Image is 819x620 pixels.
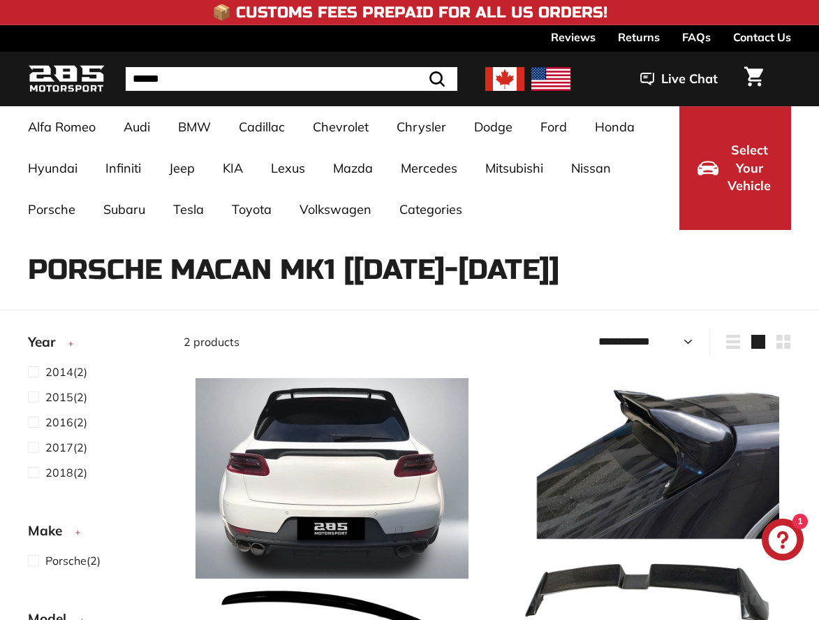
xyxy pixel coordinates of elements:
[45,439,87,456] span: (2)
[679,106,791,230] button: Select Your Vehicle
[45,415,73,429] span: 2016
[110,106,164,147] a: Audi
[299,106,383,147] a: Chevrolet
[14,106,110,147] a: Alfa Romeo
[218,189,286,230] a: Toyota
[257,147,319,189] a: Lexus
[45,466,73,480] span: 2018
[557,147,625,189] a: Nissan
[91,147,155,189] a: Infiniti
[45,464,87,481] span: (2)
[526,106,581,147] a: Ford
[155,147,209,189] a: Jeep
[225,106,299,147] a: Cadillac
[551,25,596,49] a: Reviews
[45,390,73,404] span: 2015
[385,189,476,230] a: Categories
[28,254,791,285] h1: Porsche Macan Mk1 [[DATE]-[DATE]]
[725,141,773,195] span: Select Your Vehicle
[736,55,772,103] a: Cart
[45,389,87,405] span: (2)
[45,414,87,431] span: (2)
[387,147,471,189] a: Mercedes
[45,554,87,568] span: Porsche
[682,25,711,49] a: FAQs
[661,70,718,88] span: Live Chat
[164,106,225,147] a: BMW
[28,328,161,363] button: Year
[45,365,73,379] span: 2014
[184,333,487,350] div: 2 products
[28,332,66,352] span: Year
[209,147,257,189] a: KIA
[14,189,89,230] a: Porsche
[471,147,557,189] a: Mitsubishi
[159,189,218,230] a: Tesla
[460,106,526,147] a: Dodge
[733,25,791,49] a: Contact Us
[618,25,660,49] a: Returns
[581,106,649,147] a: Honda
[28,63,105,96] img: Logo_285_Motorsport_areodynamics_components
[45,440,73,454] span: 2017
[45,552,101,569] span: (2)
[28,521,73,541] span: Make
[212,4,607,21] h4: 📦 Customs Fees Prepaid for All US Orders!
[89,189,159,230] a: Subaru
[28,517,161,551] button: Make
[319,147,387,189] a: Mazda
[383,106,460,147] a: Chrysler
[286,189,385,230] a: Volkswagen
[14,147,91,189] a: Hyundai
[45,363,87,380] span: (2)
[622,62,736,96] button: Live Chat
[758,519,808,564] inbox-online-store-chat: Shopify online store chat
[126,67,457,91] input: Search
